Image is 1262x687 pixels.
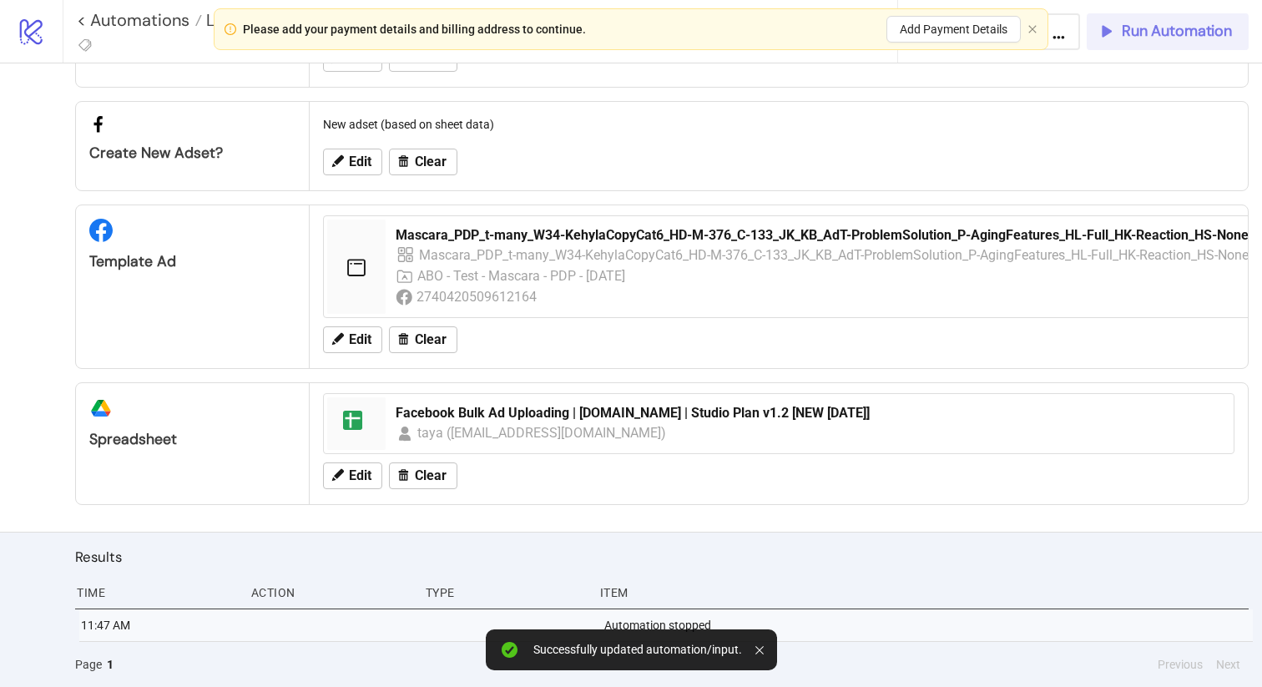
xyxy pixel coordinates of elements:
div: 11:47 AM [79,609,242,641]
button: Next [1211,655,1245,674]
button: Clear [389,149,457,175]
h2: Results [75,546,1249,568]
button: Clear [389,326,457,353]
div: Time [75,577,238,609]
div: Item [598,577,1249,609]
span: Edit [349,468,371,483]
button: Previous [1153,655,1208,674]
div: ABO - Test - Mascara - PDP - [DATE] [417,265,627,286]
button: Add Payment Details [886,16,1021,43]
span: Page [75,655,102,674]
span: exclamation-circle [225,23,236,35]
div: Please add your payment details and billing address to continue. [243,20,586,38]
div: Successfully updated automation/input. [533,643,742,657]
div: Spreadsheet [89,430,295,449]
button: Run Automation [1087,13,1249,50]
button: Edit [323,326,382,353]
button: Clear [389,462,457,489]
span: Edit [349,154,371,169]
div: taya ([EMAIL_ADDRESS][DOMAIN_NAME]) [417,422,668,443]
div: New adset (based on sheet data) [316,109,1241,140]
span: Clear [415,468,447,483]
span: Launch [202,9,262,31]
span: Run Automation [1122,22,1232,41]
button: close [1027,24,1037,35]
div: Type [424,577,587,609]
div: 2740420509612164 [416,286,539,307]
div: Automation stopped [603,609,1253,641]
span: close [1027,24,1037,34]
div: Facebook Bulk Ad Uploading | [DOMAIN_NAME] | Studio Plan v1.2 [NEW [DATE]] [396,404,1224,422]
button: ... [1037,13,1080,50]
div: Action [250,577,412,609]
span: Add Payment Details [900,23,1007,36]
a: < Automations [77,12,202,28]
span: Clear [415,332,447,347]
span: Edit [349,332,371,347]
span: Clear [415,154,447,169]
button: 1 [102,655,119,674]
div: Create new adset? [89,144,295,163]
button: Edit [323,149,382,175]
div: Template Ad [89,252,295,271]
button: Edit [323,462,382,489]
a: Launch [202,12,275,28]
